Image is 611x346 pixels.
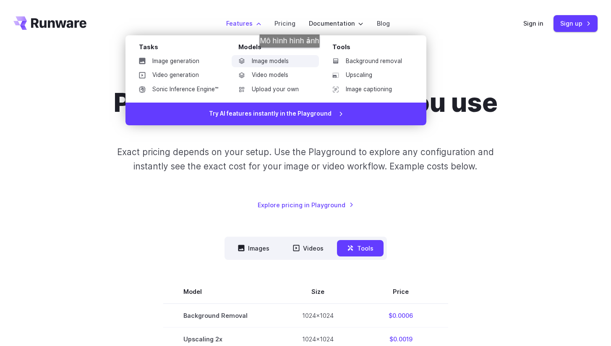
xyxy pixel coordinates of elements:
[13,16,86,30] a: Go to /
[232,55,319,68] a: Image models
[354,280,448,304] th: Price
[274,18,295,28] a: Pricing
[309,18,363,28] label: Documentation
[282,304,354,328] td: 1024x1024
[332,42,413,55] div: Tools
[226,18,261,28] label: Features
[232,69,319,82] a: Video models
[283,240,334,256] button: Videos
[101,145,510,173] p: Exact pricing depends on your setup. Use the Playground to explore any configuration and instantl...
[377,18,390,28] a: Blog
[554,15,598,32] a: Sign up
[282,280,354,304] th: Size
[326,55,413,68] a: Background removal
[258,200,354,210] a: Explore pricing in Playground
[125,103,426,125] a: Try AI features instantly in the Playground
[228,240,279,256] button: Images
[132,83,225,96] a: Sonic Inference Engine™
[523,18,543,28] a: Sign in
[326,83,413,96] a: Image captioning
[337,240,384,256] button: Tools
[238,42,319,55] div: Models
[114,87,498,118] h1: Pricing based on what you use
[132,69,225,82] a: Video generation
[163,280,282,304] th: Model
[139,42,225,55] div: Tasks
[132,55,225,68] a: Image generation
[326,69,413,82] a: Upscaling
[163,304,282,328] td: Background Removal
[354,304,448,328] td: $0.0006
[232,83,319,96] a: Upload your own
